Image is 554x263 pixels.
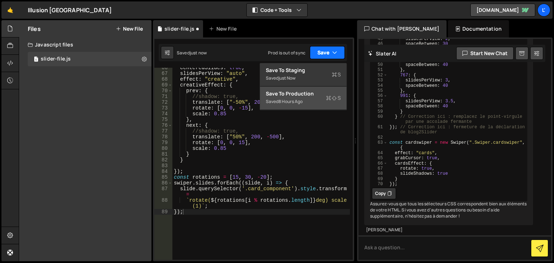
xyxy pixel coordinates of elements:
div: 85 [154,174,172,180]
div: 58 [371,104,387,109]
div: 67 [154,71,172,76]
div: Saved [266,97,341,106]
div: 53 [371,78,387,83]
div: 60 [371,114,387,125]
div: 57 [371,98,387,103]
div: Illusion [GEOGRAPHIC_DATA] [28,6,112,14]
div: 75 [154,117,172,122]
div: 82 [154,157,172,163]
div: 88 [154,197,172,209]
div: slider-file.js [164,25,194,32]
div: 74 [154,111,172,117]
div: 63 [371,140,387,151]
div: 56 [371,93,387,98]
div: 73 [154,105,172,111]
div: New File [209,25,239,32]
div: 67 [371,166,387,171]
button: Code + Tools [247,4,307,17]
button: Copy [372,188,396,199]
div: 59 [371,109,387,114]
div: 50 [371,62,387,67]
div: slider-file.js [41,56,71,62]
div: 70 [371,182,387,187]
a: L' [537,4,550,17]
div: 52 [371,72,387,77]
div: Prod is out of sync [268,50,305,56]
div: 54 [371,83,387,88]
div: 66 [154,65,172,71]
span: S [326,94,341,102]
div: 69 [154,82,172,88]
div: Save to Staging [266,67,341,74]
div: Javascript files [19,37,151,52]
div: 66 [371,161,387,166]
div: 78 [154,134,172,140]
div: 45 [371,36,387,41]
span: S [332,71,341,78]
div: 69 [371,176,387,181]
div: 8 hours ago [278,98,303,104]
div: Save to Production [266,90,341,97]
div: 76 [154,122,172,128]
button: Save to ProductionS Saved8 hours ago [260,86,347,110]
div: 86 [154,180,172,186]
div: Saved [266,74,341,83]
div: 55 [371,88,387,93]
div: 83 [154,163,172,169]
h2: Files [28,25,41,33]
div: 72 [154,99,172,105]
div: 61 [371,124,387,135]
div: 70 [154,88,172,94]
div: 80 [154,146,172,151]
div: 65 [371,156,387,161]
div: 68 [371,171,387,176]
a: [DOMAIN_NAME] [470,4,535,17]
div: just now [278,75,295,81]
a: 🤙 [1,1,19,19]
div: 89 [154,209,172,215]
h2: Slater AI [368,50,397,57]
div: Documentation [448,20,509,37]
button: New File [116,26,143,32]
div: just now [190,50,207,56]
span: 1 [34,57,38,63]
div: 84 [154,169,172,174]
div: 46 [371,41,387,46]
div: 87 [154,186,172,197]
div: [PERSON_NAME] [366,227,531,233]
button: Save to StagingS Savedjust now [260,63,347,86]
div: 64 [371,150,387,155]
div: 51 [371,67,387,72]
div: Saved [177,50,207,56]
button: Start new chat [456,47,514,60]
div: 71 [154,94,172,99]
div: 77 [154,128,172,134]
div: 16569/45286.js [28,52,151,66]
button: Save [310,46,345,59]
div: 68 [154,76,172,82]
div: 79 [154,140,172,146]
div: Chat with [PERSON_NAME] [357,20,447,37]
div: 62 [371,135,387,140]
div: 81 [154,151,172,157]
